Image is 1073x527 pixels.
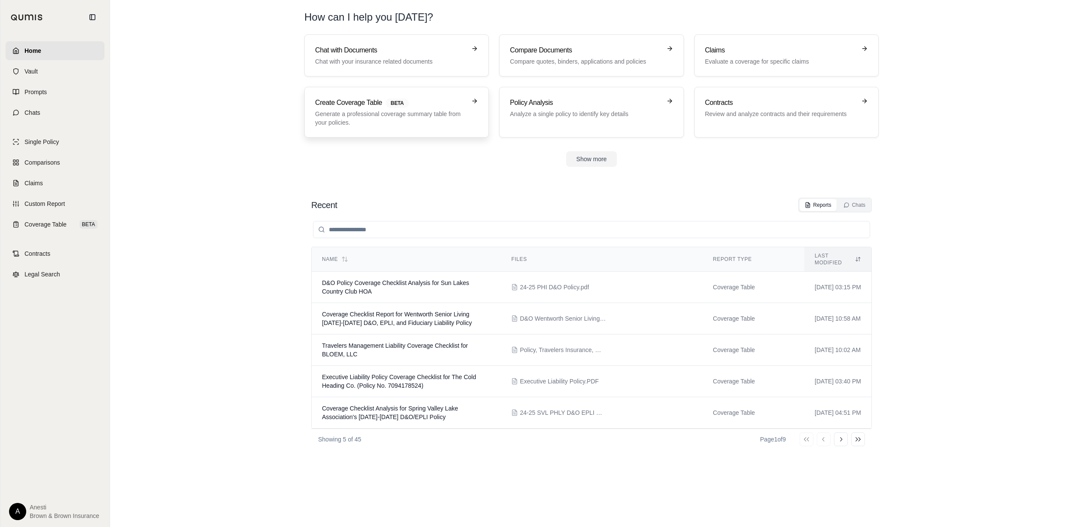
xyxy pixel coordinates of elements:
[304,87,489,138] a: Create Coverage TableBETAGenerate a professional coverage summary table from your policies.
[843,202,865,208] div: Chats
[6,194,104,213] a: Custom Report
[702,272,804,303] td: Coverage Table
[800,199,837,211] button: Reports
[520,377,598,386] span: Executive Liability Policy.PDF
[315,45,466,55] h3: Chat with Documents
[25,46,41,55] span: Home
[322,342,468,358] span: Travelers Management Liability Coverage Checklist for BLOEM, LLC
[304,34,489,77] a: Chat with DocumentsChat with your insurance related documents
[322,279,469,295] span: D&O Policy Coverage Checklist Analysis for Sun Lakes Country Club HOA
[86,10,99,24] button: Collapse sidebar
[322,374,476,389] span: Executive Liability Policy Coverage Checklist for The Cold Heading Co. (Policy No. 7094178524)
[815,252,861,266] div: Last modified
[6,62,104,81] a: Vault
[805,202,831,208] div: Reports
[804,366,871,397] td: [DATE] 03:40 PM
[322,256,491,263] div: Name
[315,110,466,127] p: Generate a professional coverage summary table from your policies.
[705,98,856,108] h3: Contracts
[520,408,606,417] span: 24-25 SVL PHLY D&O EPLI Policy.pdf
[694,34,879,77] a: ClaimsEvaluate a coverage for specific claims
[25,138,59,146] span: Single Policy
[6,174,104,193] a: Claims
[694,87,879,138] a: ContractsReview and analyze contracts and their requirements
[499,34,684,77] a: Compare DocumentsCompare quotes, binders, applications and policies
[6,153,104,172] a: Comparisons
[705,110,856,118] p: Review and analyze contracts and their requirements
[25,270,60,279] span: Legal Search
[702,334,804,366] td: Coverage Table
[315,98,466,108] h3: Create Coverage Table
[705,45,856,55] h3: Claims
[804,334,871,366] td: [DATE] 10:02 AM
[702,303,804,334] td: Coverage Table
[501,247,702,272] th: Files
[311,199,337,211] h2: Recent
[520,314,606,323] span: D&O Wentworth Senior Living - 2024 Policy.pdf
[318,435,361,444] p: Showing 5 of 45
[510,57,661,66] p: Compare quotes, binders, applications and policies
[322,405,458,420] span: Coverage Checklist Analysis for Spring Valley Lake Association's 2024-2025 D&O/EPLI Policy
[6,132,104,151] a: Single Policy
[760,435,786,444] div: Page 1 of 9
[25,67,38,76] span: Vault
[6,83,104,101] a: Prompts
[6,41,104,60] a: Home
[838,199,871,211] button: Chats
[11,14,43,21] img: Qumis Logo
[804,303,871,334] td: [DATE] 10:58 AM
[499,87,684,138] a: Policy AnalysisAnalyze a single policy to identify key details
[25,179,43,187] span: Claims
[25,199,65,208] span: Custom Report
[386,98,409,108] span: BETA
[566,151,617,167] button: Show more
[25,158,60,167] span: Comparisons
[25,88,47,96] span: Prompts
[25,249,50,258] span: Contracts
[30,503,99,512] span: Anesti
[702,366,804,397] td: Coverage Table
[315,57,466,66] p: Chat with your insurance related documents
[705,57,856,66] p: Evaluate a coverage for specific claims
[6,103,104,122] a: Chats
[702,247,804,272] th: Report Type
[510,45,661,55] h3: Compare Documents
[9,503,26,520] div: A
[80,220,98,229] span: BETA
[702,397,804,429] td: Coverage Table
[6,244,104,263] a: Contracts
[510,110,661,118] p: Analyze a single policy to identify key details
[520,283,589,291] span: 24-25 PHI D&O Policy.pdf
[304,10,879,24] h1: How can I help you [DATE]?
[804,272,871,303] td: [DATE] 03:15 PM
[6,215,104,234] a: Coverage TableBETA
[804,397,871,429] td: [DATE] 04:51 PM
[25,220,67,229] span: Coverage Table
[510,98,661,108] h3: Policy Analysis
[520,346,606,354] span: Policy, Travelers Insurance, Management Liability 4222025 - 4222026.pdf
[322,311,472,326] span: Coverage Checklist Report for Wentworth Senior Living 2024-2025 D&O, EPLI, and Fiduciary Liabilit...
[25,108,40,117] span: Chats
[30,512,99,520] span: Brown & Brown Insurance
[6,265,104,284] a: Legal Search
